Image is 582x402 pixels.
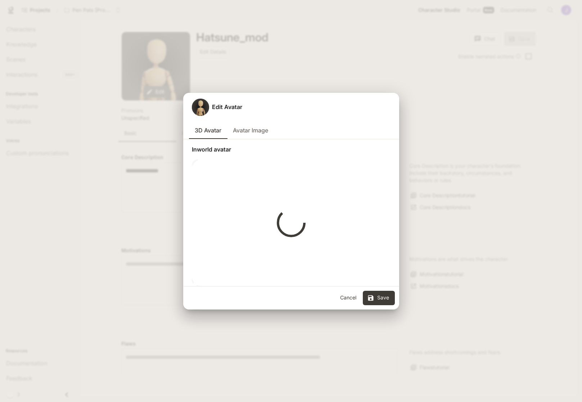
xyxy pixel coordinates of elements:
[212,103,242,111] h5: Edit Avatar
[192,99,209,116] div: Avatar image
[227,122,274,139] button: Avatar Image
[189,122,393,139] div: avatar type
[337,291,360,305] button: Cancel
[189,122,227,139] button: 3D Avatar
[363,291,395,305] button: Save
[192,145,391,154] p: Inworld avatar
[192,99,209,116] button: Open character avatar dialog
